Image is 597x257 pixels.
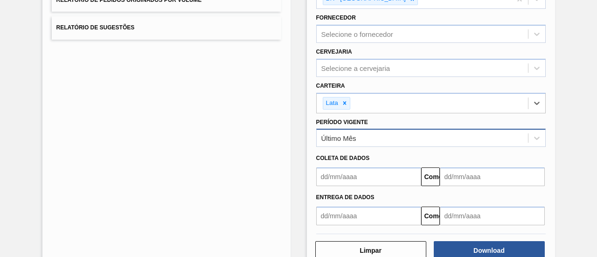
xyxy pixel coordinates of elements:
[360,247,382,254] font: Limpar
[473,247,505,254] font: Download
[316,207,421,225] input: dd/mm/aaaa
[316,194,375,201] font: Entrega de dados
[321,134,356,142] font: Último Mês
[321,64,390,72] font: Selecione a cervejaria
[440,167,545,186] input: dd/mm/aaaa
[421,167,440,186] button: Comeu
[321,30,393,38] font: Selecione o fornecedor
[316,14,356,21] font: Fornecedor
[424,173,446,181] font: Comeu
[316,83,345,89] font: Carteira
[424,212,446,220] font: Comeu
[52,16,281,39] button: Relatório de Sugestões
[440,207,545,225] input: dd/mm/aaaa
[56,25,135,31] font: Relatório de Sugestões
[316,49,352,55] font: Cervejaria
[316,119,368,125] font: Período Vigente
[421,207,440,225] button: Comeu
[326,99,338,106] font: Lata
[316,155,370,161] font: Coleta de dados
[316,167,421,186] input: dd/mm/aaaa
